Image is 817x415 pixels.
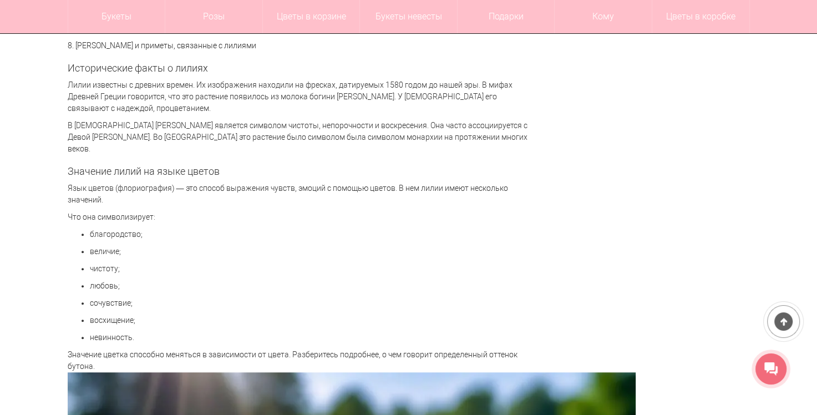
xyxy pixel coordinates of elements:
p: благородство; [90,229,539,240]
a: 8. [PERSON_NAME] и приметы, связанные с лилиями [68,41,256,50]
p: Язык цветов (флориография) — это способ выражения чувств, эмоций с помощью цветов. В нем лилии им... [68,183,539,206]
p: чистоту; [90,263,539,275]
h2: Значение лилий на языке цветов [68,166,539,177]
p: Лилии известны с древних времен. Их изображения находили на фресках, датируемых 1580 годом до наш... [68,79,539,114]
p: любовь; [90,280,539,292]
p: невинность. [90,332,539,343]
p: сочувствие; [90,297,539,309]
p: восхищение; [90,315,539,326]
h2: Исторические факты о лилиях [68,63,539,74]
p: величие; [90,246,539,257]
p: Что она символизирует: [68,211,539,223]
p: В [DEMOGRAPHIC_DATA] [PERSON_NAME] является символом чистоты, непорочности и воскресения. Она час... [68,120,539,155]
